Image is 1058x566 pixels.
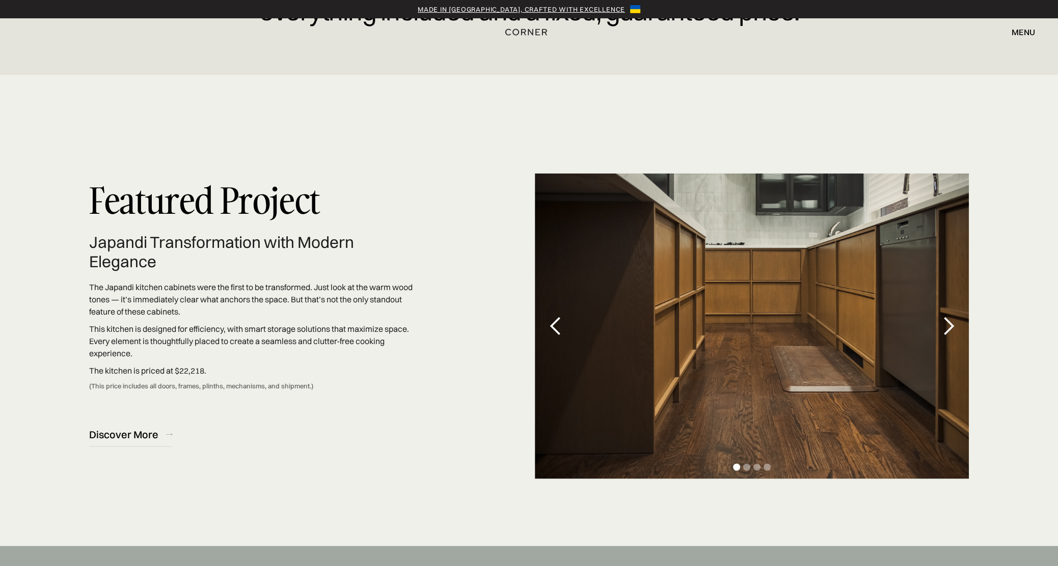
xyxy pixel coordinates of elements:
div: Show slide 3 of 4 [753,464,761,471]
p: The kitchen is priced at $22,218. [89,364,413,377]
div: 1 of 4 [535,174,968,479]
div: menu [1012,28,1035,36]
div: Discover More [89,428,158,441]
p: Featured Project [89,174,319,228]
div: (This price includes all doors, frames, plinths, mechanisms, and shipment.) [89,382,313,400]
a: home [486,25,572,39]
h2: Japandi Transformation with Modern Elegance [89,233,413,271]
div: Show slide 1 of 4 [733,464,740,471]
div: carousel [535,174,968,479]
div: previous slide [535,174,576,479]
div: next slide [928,174,969,479]
p: The Japandi kitchen cabinets were the first to be transformed. Just look at the warm wood tones —... [89,281,413,318]
a: Made in [GEOGRAPHIC_DATA], crafted with excellence [418,4,625,14]
div: Show slide 4 of 4 [764,464,771,471]
p: This kitchen is designed for efficiency, with smart storage solutions that maximize space. Every ... [89,323,413,359]
div: Show slide 2 of 4 [743,464,750,471]
a: Discover More [89,422,172,447]
div: menu [1001,23,1035,41]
